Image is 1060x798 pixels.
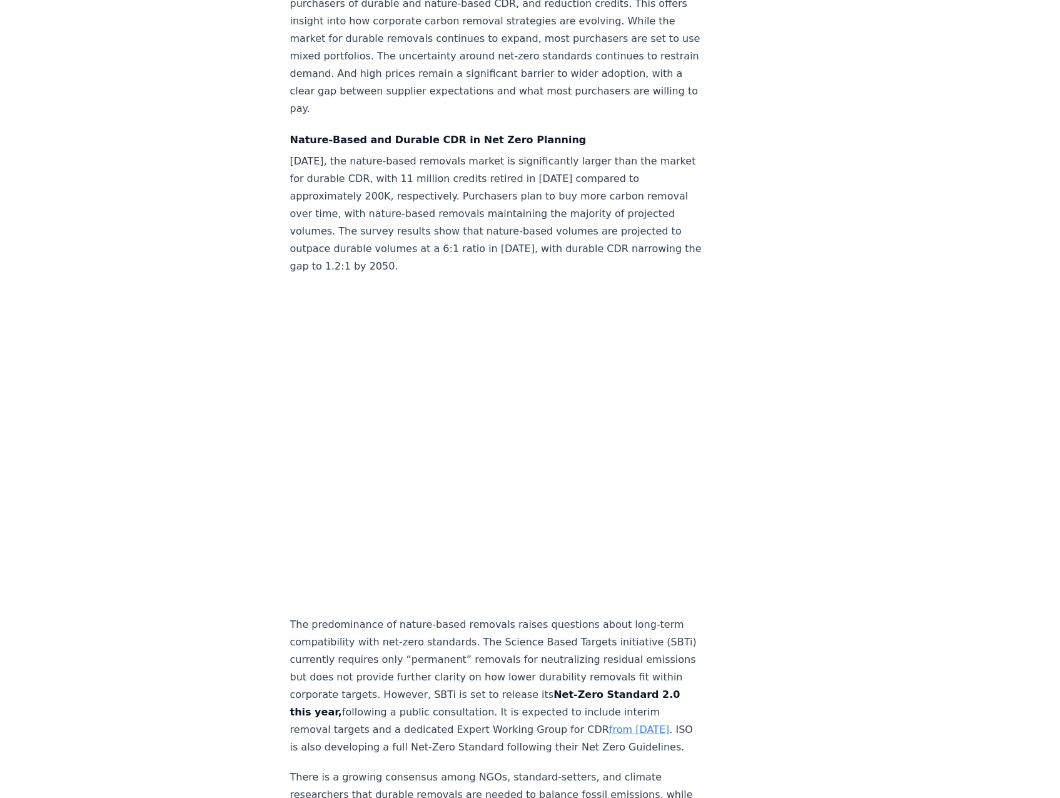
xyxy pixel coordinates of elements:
[290,616,704,756] p: The predominance of nature-based removals raises questions about long-term compatibility with net...
[609,724,669,735] a: from [DATE]
[290,153,704,275] p: [DATE], the nature-based removals market is significantly larger than the market for durable CDR,...
[290,288,704,604] iframe: Grouped Columns
[290,134,587,146] strong: Nature-Based and Durable CDR in Net Zero Planning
